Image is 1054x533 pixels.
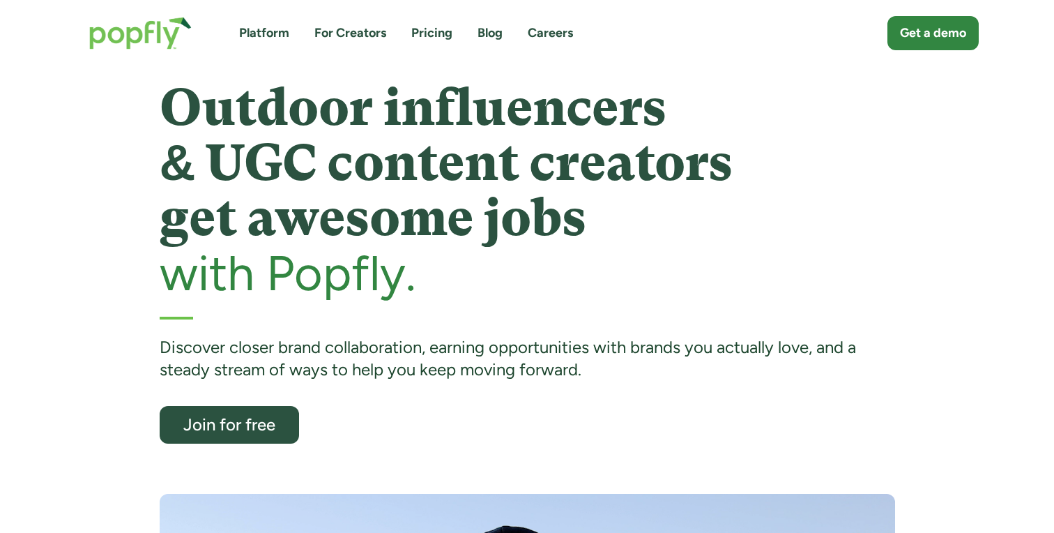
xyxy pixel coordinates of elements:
[478,24,503,42] a: Blog
[160,406,299,444] a: Join for free
[160,80,895,246] h1: Outdoor influencers & UGC content creators get awesome jobs
[411,24,452,42] a: Pricing
[239,24,289,42] a: Platform
[528,24,573,42] a: Careers
[900,24,966,42] div: Get a demo
[887,16,979,50] a: Get a demo
[160,246,895,300] h2: with Popfly.
[172,416,287,433] div: Join for free
[75,3,206,63] a: home
[314,24,386,42] a: For Creators
[160,336,895,382] div: Discover closer brand collaboration, earning opportunities with brands you actually love, and a s...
